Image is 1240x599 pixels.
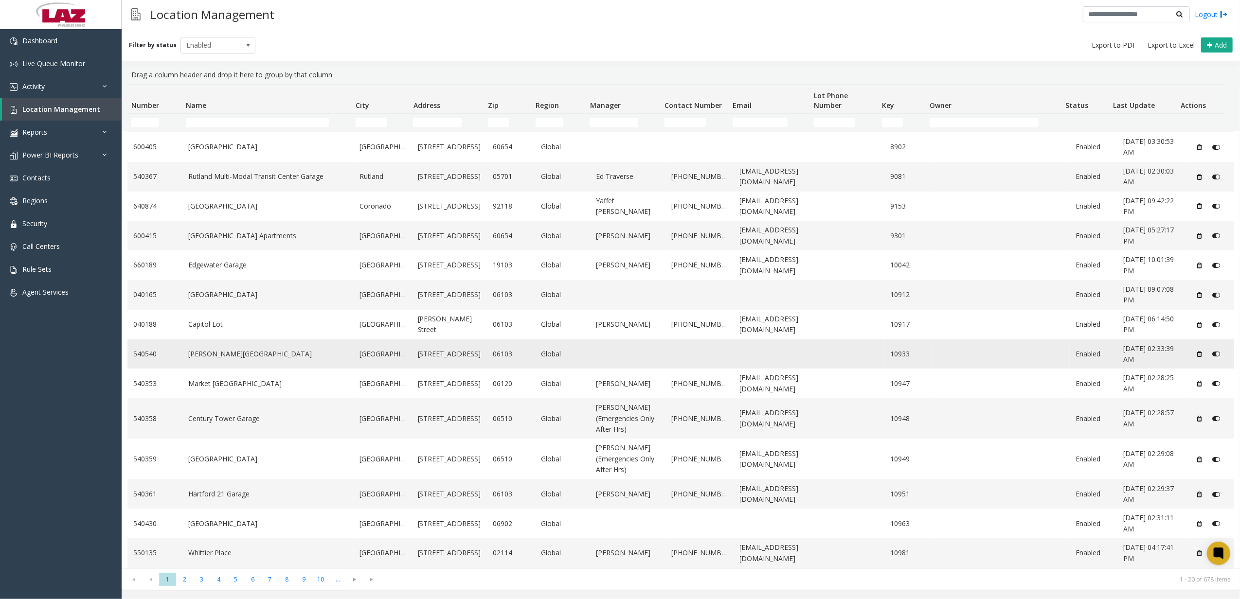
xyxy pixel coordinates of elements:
td: Zip Filter [484,114,532,131]
img: 'icon' [10,243,18,251]
img: 'icon' [10,289,18,297]
button: Disable [1207,346,1225,362]
span: [DATE] 05:27:17 PM [1123,225,1174,245]
input: Zip Filter [488,118,509,127]
a: Enabled [1076,230,1112,241]
span: Regions [22,196,48,205]
a: [GEOGRAPHIC_DATA] [188,518,348,529]
a: 06510 [493,413,530,424]
button: Delete [1192,258,1207,273]
span: Page 1 [159,573,176,586]
span: Contacts [22,173,51,182]
span: Add [1215,40,1227,50]
span: [DATE] 02:28:25 AM [1123,373,1174,393]
span: Page 9 [295,573,312,586]
a: 06103 [493,319,530,330]
span: Address [413,101,440,110]
a: [GEOGRAPHIC_DATA] [359,454,406,464]
a: Global [541,454,584,464]
a: 10948 [891,413,927,424]
span: Manager [590,101,621,110]
a: [DATE] 02:33:39 AM [1123,343,1180,365]
a: [EMAIL_ADDRESS][DOMAIN_NAME] [740,254,810,276]
span: Owner [930,101,952,110]
a: Enabled [1076,349,1112,359]
button: Delete [1192,169,1207,184]
a: Rutland Multi-Modal Transit Center Garage [188,171,348,182]
a: [GEOGRAPHIC_DATA] [359,260,406,270]
a: Yaffet [PERSON_NAME] [596,195,660,217]
span: Page 7 [261,573,278,586]
span: Region [536,101,559,110]
a: 06510 [493,454,530,464]
a: Global [541,413,584,424]
span: Page 10 [312,573,329,586]
a: [GEOGRAPHIC_DATA] [188,141,348,152]
a: [DATE] 04:17:41 PM [1123,542,1180,564]
input: Lot Phone Number Filter [814,118,855,127]
span: Agent Services [22,287,69,297]
input: Key Filter [882,118,903,127]
a: [STREET_ADDRESS] [418,171,482,182]
button: Disable [1207,451,1225,467]
span: [DATE] 02:28:57 AM [1123,408,1174,428]
img: 'icon' [10,60,18,68]
a: [DATE] 09:42:22 PM [1123,195,1180,217]
a: [PERSON_NAME] (Emergencies Only After Hrs) [596,402,660,435]
button: Disable [1207,198,1225,214]
a: 540358 [133,413,177,424]
a: 540367 [133,171,177,182]
button: Delete [1192,287,1207,303]
th: Actions [1177,85,1224,114]
a: [PERSON_NAME] [596,489,660,499]
td: Region Filter [532,114,586,131]
a: Enabled [1076,547,1112,558]
input: Owner Filter [930,118,1039,127]
a: 9153 [891,201,927,211]
a: 02114 [493,547,530,558]
a: 9081 [891,171,927,182]
a: [DATE] 05:27:17 PM [1123,225,1180,247]
a: Ed Traverse [596,171,660,182]
a: [GEOGRAPHIC_DATA] [188,289,348,300]
button: Delete [1192,317,1207,332]
a: [PHONE_NUMBER] [671,319,728,330]
a: 040165 [133,289,177,300]
a: [GEOGRAPHIC_DATA] [359,518,406,529]
a: [EMAIL_ADDRESS][DOMAIN_NAME] [740,166,810,188]
a: Global [541,260,584,270]
a: 06103 [493,349,530,359]
a: [PHONE_NUMBER] [671,454,728,464]
img: 'icon' [10,197,18,205]
a: [STREET_ADDRESS] [418,454,482,464]
a: Global [541,489,584,499]
input: City Filter [356,118,387,127]
a: [PERSON_NAME][GEOGRAPHIC_DATA] [188,349,348,359]
a: Location Management [2,98,122,121]
a: 540540 [133,349,177,359]
a: Enabled [1076,319,1112,330]
a: [GEOGRAPHIC_DATA] Apartments [188,230,348,241]
button: Delete [1192,411,1207,426]
a: 10917 [891,319,927,330]
a: [PERSON_NAME] [596,319,660,330]
a: Global [541,171,584,182]
a: 10912 [891,289,927,300]
a: [DATE] 09:07:08 PM [1123,284,1180,306]
input: Address Filter [413,118,461,127]
a: [DATE] 02:29:08 AM [1123,448,1180,470]
a: Logout [1195,9,1228,19]
span: Email [733,101,752,110]
a: 06103 [493,289,530,300]
button: Delete [1192,516,1207,531]
button: Delete [1192,346,1207,362]
button: Disable [1207,140,1225,155]
a: [STREET_ADDRESS] [418,141,482,152]
td: Lot Phone Number Filter [810,114,878,131]
td: Contact Number Filter [661,114,729,131]
img: 'icon' [10,220,18,228]
a: [PHONE_NUMBER] [671,413,728,424]
a: [PHONE_NUMBER] [671,260,728,270]
input: Email Filter [733,118,788,127]
button: Disable [1207,228,1225,244]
